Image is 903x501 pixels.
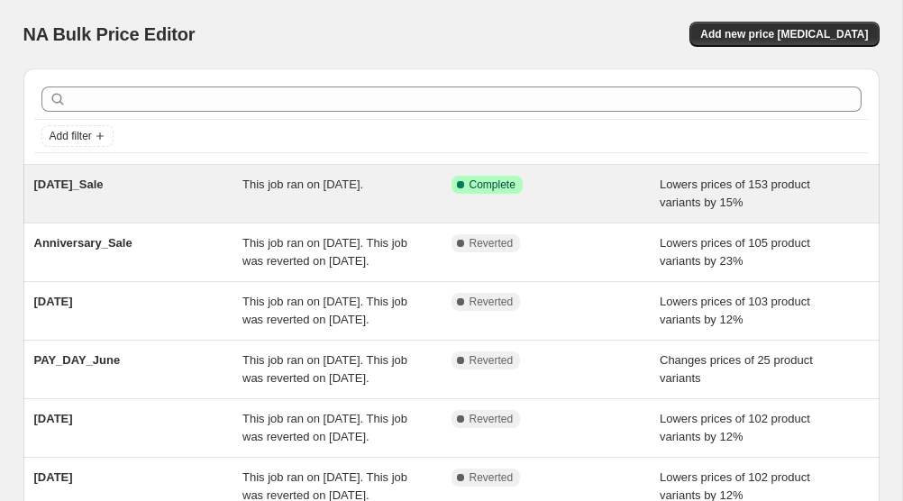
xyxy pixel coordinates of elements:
[660,236,810,268] span: Lowers prices of 105 product variants by 23%
[34,412,73,425] span: [DATE]
[34,470,73,484] span: [DATE]
[34,178,104,191] span: [DATE]_Sale
[242,353,407,385] span: This job ran on [DATE]. This job was reverted on [DATE].
[470,353,514,368] span: Reverted
[470,412,514,426] span: Reverted
[23,24,196,44] span: NA Bulk Price Editor
[689,22,879,47] button: Add new price [MEDICAL_DATA]
[470,236,514,250] span: Reverted
[34,353,121,367] span: PAY_DAY_June
[660,412,810,443] span: Lowers prices of 102 product variants by 12%
[50,129,92,143] span: Add filter
[470,178,515,192] span: Complete
[41,125,114,147] button: Add filter
[470,470,514,485] span: Reverted
[34,236,132,250] span: Anniversary_Sale
[660,353,813,385] span: Changes prices of 25 product variants
[242,236,407,268] span: This job ran on [DATE]. This job was reverted on [DATE].
[242,295,407,326] span: This job ran on [DATE]. This job was reverted on [DATE].
[660,295,810,326] span: Lowers prices of 103 product variants by 12%
[660,178,810,209] span: Lowers prices of 153 product variants by 15%
[242,412,407,443] span: This job ran on [DATE]. This job was reverted on [DATE].
[470,295,514,309] span: Reverted
[700,27,868,41] span: Add new price [MEDICAL_DATA]
[242,178,363,191] span: This job ran on [DATE].
[34,295,73,308] span: [DATE]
